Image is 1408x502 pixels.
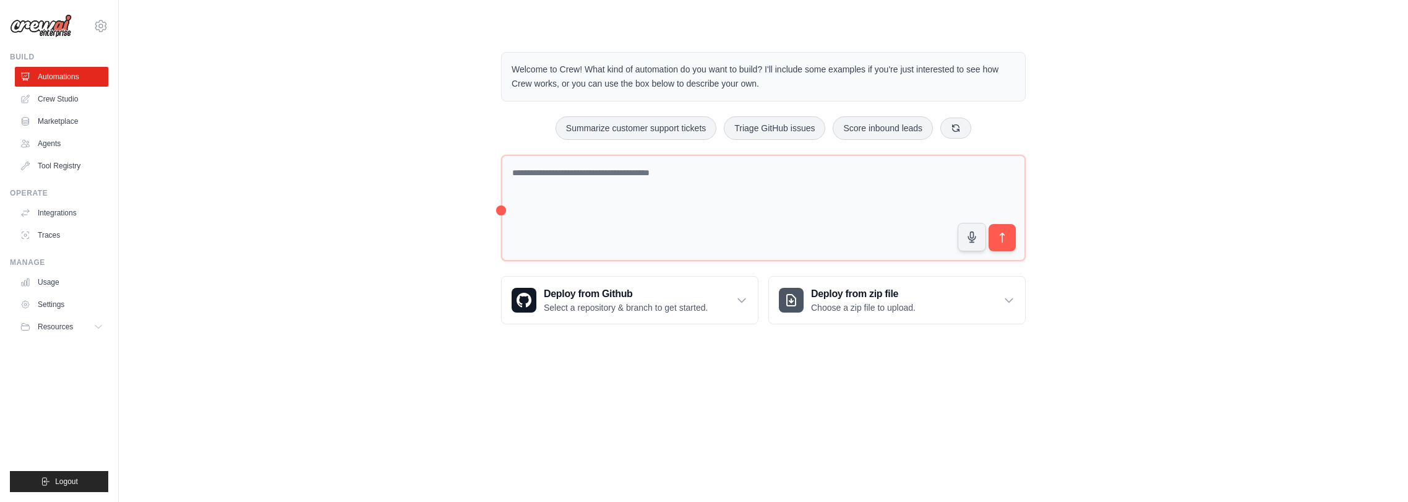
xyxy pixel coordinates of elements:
[10,257,108,267] div: Manage
[15,156,108,176] a: Tool Registry
[544,301,708,314] p: Select a repository & branch to get started.
[15,272,108,292] a: Usage
[15,134,108,154] a: Agents
[10,188,108,198] div: Operate
[55,477,78,487] span: Logout
[544,287,708,301] h3: Deploy from Github
[15,225,108,245] a: Traces
[15,317,108,337] button: Resources
[10,14,72,38] img: Logo
[10,471,108,492] button: Logout
[38,322,73,332] span: Resources
[833,116,933,140] button: Score inbound leads
[15,203,108,223] a: Integrations
[811,301,916,314] p: Choose a zip file to upload.
[512,63,1015,91] p: Welcome to Crew! What kind of automation do you want to build? I'll include some examples if you'...
[10,52,108,62] div: Build
[15,295,108,314] a: Settings
[15,89,108,109] a: Crew Studio
[811,287,916,301] h3: Deploy from zip file
[724,116,825,140] button: Triage GitHub issues
[15,111,108,131] a: Marketplace
[15,67,108,87] a: Automations
[556,116,716,140] button: Summarize customer support tickets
